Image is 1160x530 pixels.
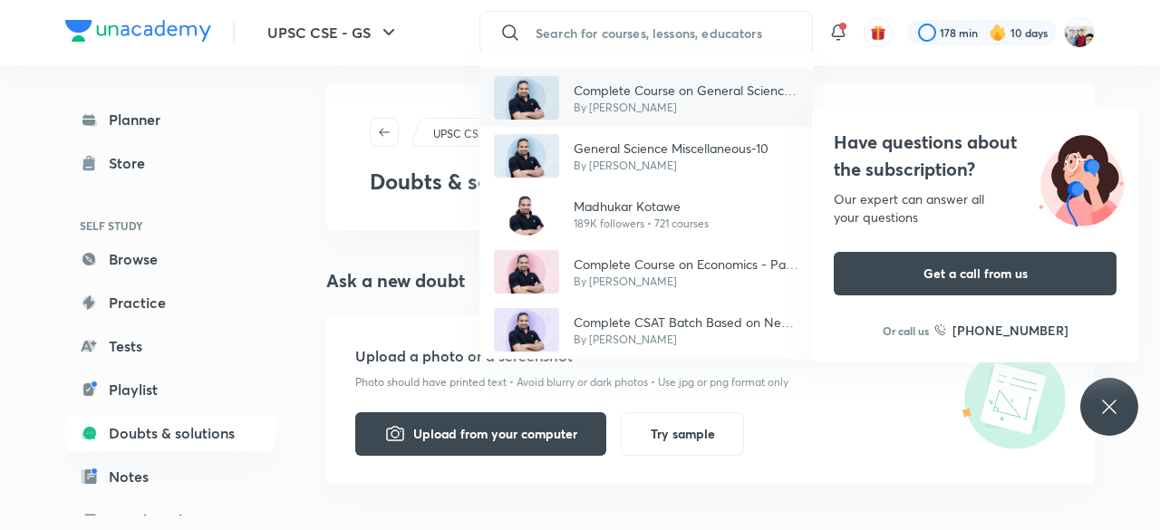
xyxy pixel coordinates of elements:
[574,81,798,100] p: Complete Course on General Science 2024-25
[494,250,559,294] img: Avatar
[934,321,1068,340] a: [PHONE_NUMBER]
[574,158,768,174] p: By [PERSON_NAME]
[574,100,798,116] p: By [PERSON_NAME]
[505,192,548,236] img: Avatar
[574,216,709,232] p: 189K followers • 721 courses
[479,127,813,185] a: AvatarGeneral Science Miscellaneous-10By [PERSON_NAME]
[574,255,798,274] p: Complete Course on Economics - Part I
[574,332,798,348] p: By [PERSON_NAME]
[479,243,813,301] a: AvatarComplete Course on Economics - Part IBy [PERSON_NAME]
[494,76,559,120] img: Avatar
[1024,129,1138,226] img: ttu_illustration_new.svg
[834,190,1116,226] div: Our expert can answer all your questions
[952,321,1068,340] h6: [PHONE_NUMBER]
[479,301,813,359] a: AvatarComplete CSAT Batch Based on New Pattern : 2026By [PERSON_NAME]
[574,197,709,216] p: Madhukar Kotawe
[574,313,798,332] p: Complete CSAT Batch Based on New Pattern : 2026
[494,134,559,178] img: Avatar
[479,185,813,243] a: AvatarMadhukar Kotawe189K followers • 721 courses
[574,139,768,158] p: General Science Miscellaneous-10
[494,308,559,352] img: Avatar
[834,129,1116,183] h4: Have questions about the subscription?
[479,69,813,127] a: AvatarComplete Course on General Science 2024-25By [PERSON_NAME]
[834,252,1116,295] button: Get a call from us
[883,323,929,339] p: Or call us
[574,274,798,290] p: By [PERSON_NAME]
